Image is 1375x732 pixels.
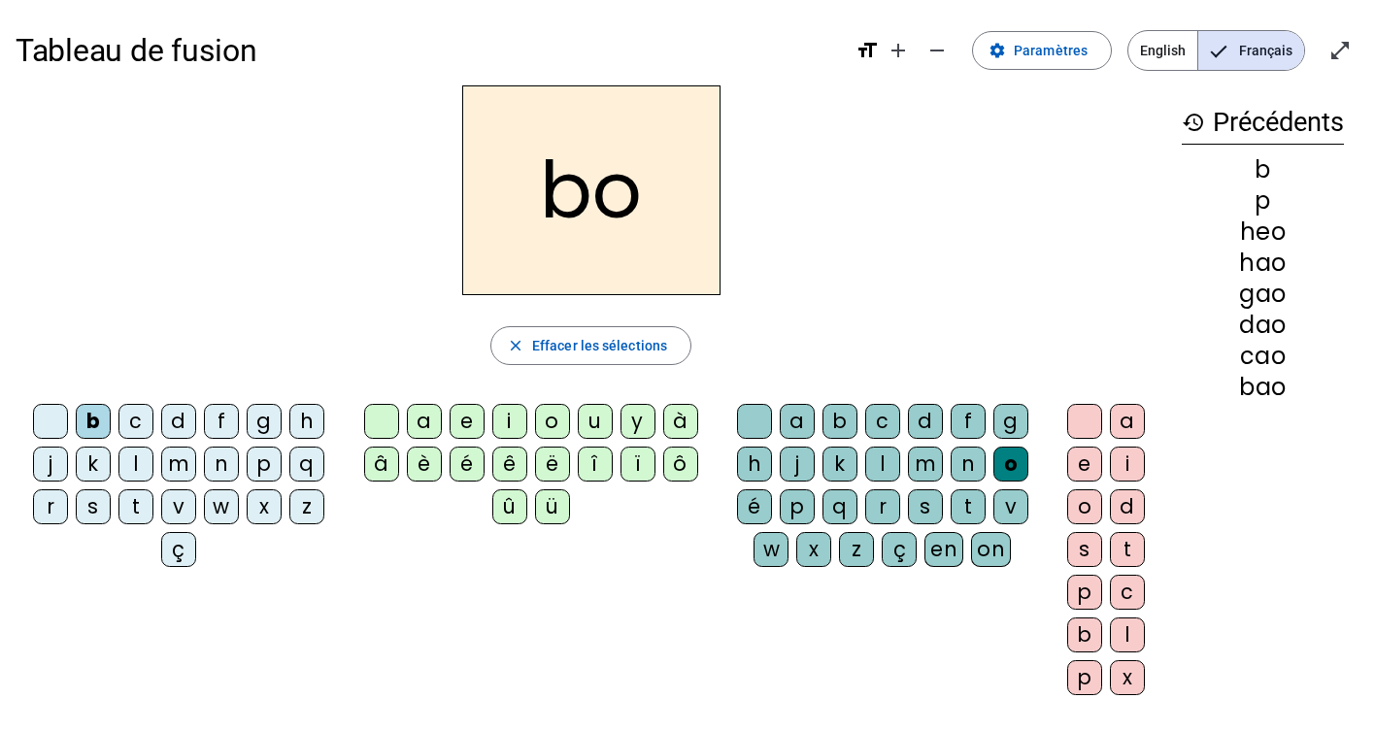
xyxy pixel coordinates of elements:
div: p [1067,575,1102,610]
mat-button-toggle-group: Language selection [1127,30,1305,71]
div: f [951,404,986,439]
div: e [1067,447,1102,482]
div: b [822,404,857,439]
div: s [1067,532,1102,567]
div: d [1110,489,1145,524]
div: c [118,404,153,439]
div: é [450,447,485,482]
div: u [578,404,613,439]
div: t [951,489,986,524]
div: î [578,447,613,482]
span: English [1128,31,1197,70]
div: w [754,532,788,567]
div: z [839,532,874,567]
div: w [204,489,239,524]
div: c [1110,575,1145,610]
div: n [951,447,986,482]
span: Français [1198,31,1304,70]
div: cao [1182,345,1344,368]
span: Paramètres [1014,39,1088,62]
div: a [407,404,442,439]
div: b [1067,617,1102,652]
div: on [971,532,1011,567]
div: dao [1182,314,1344,337]
span: Effacer les sélections [532,334,667,357]
div: x [247,489,282,524]
div: à [663,404,698,439]
div: h [289,404,324,439]
button: Entrer en plein écran [1321,31,1359,70]
mat-icon: remove [925,39,949,62]
div: b [76,404,111,439]
div: i [1110,447,1145,482]
div: g [993,404,1028,439]
div: ü [535,489,570,524]
div: ô [663,447,698,482]
div: ê [492,447,527,482]
div: d [908,404,943,439]
div: gao [1182,283,1344,306]
div: j [33,447,68,482]
mat-icon: add [887,39,910,62]
div: d [161,404,196,439]
div: o [1067,489,1102,524]
h3: Précédents [1182,101,1344,145]
div: l [865,447,900,482]
h2: bo [462,85,721,295]
div: z [289,489,324,524]
div: è [407,447,442,482]
div: m [161,447,196,482]
div: i [492,404,527,439]
div: v [993,489,1028,524]
div: o [993,447,1028,482]
div: v [161,489,196,524]
div: m [908,447,943,482]
div: s [908,489,943,524]
div: q [289,447,324,482]
div: en [924,532,963,567]
div: t [118,489,153,524]
div: â [364,447,399,482]
div: s [76,489,111,524]
mat-icon: open_in_full [1328,39,1352,62]
button: Paramètres [972,31,1112,70]
div: x [796,532,831,567]
div: r [865,489,900,524]
div: k [76,447,111,482]
div: hao [1182,251,1344,275]
button: Effacer les sélections [490,326,691,365]
div: heo [1182,220,1344,244]
div: bao [1182,376,1344,399]
div: y [620,404,655,439]
div: ç [882,532,917,567]
div: p [1182,189,1344,213]
div: j [780,447,815,482]
div: h [737,447,772,482]
div: p [780,489,815,524]
div: b [1182,158,1344,182]
h1: Tableau de fusion [16,19,840,82]
div: ë [535,447,570,482]
div: c [865,404,900,439]
div: f [204,404,239,439]
div: p [247,447,282,482]
div: ï [620,447,655,482]
button: Diminuer la taille de la police [918,31,956,70]
div: l [118,447,153,482]
div: n [204,447,239,482]
div: p [1067,660,1102,695]
div: û [492,489,527,524]
div: r [33,489,68,524]
div: t [1110,532,1145,567]
mat-icon: settings [989,42,1006,59]
div: g [247,404,282,439]
mat-icon: close [507,337,524,354]
div: é [737,489,772,524]
button: Augmenter la taille de la police [879,31,918,70]
div: k [822,447,857,482]
div: x [1110,660,1145,695]
div: e [450,404,485,439]
mat-icon: history [1182,111,1205,134]
div: o [535,404,570,439]
div: l [1110,617,1145,652]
